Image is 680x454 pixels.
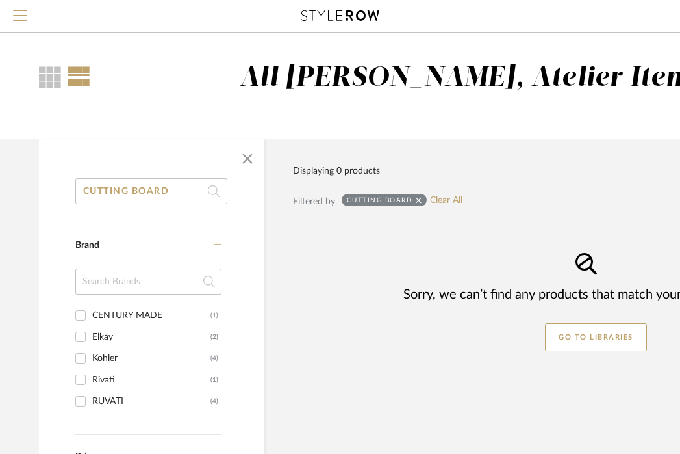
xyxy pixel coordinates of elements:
[347,196,413,204] div: CUTTING BOARD
[430,195,462,206] a: Clear All
[75,241,99,250] span: Brand
[210,327,218,347] div: (2)
[293,194,335,209] div: Filtered by
[75,269,221,295] input: Search Brands
[210,391,218,412] div: (4)
[92,305,210,326] div: CENTURY MADE
[92,327,210,347] div: Elkay
[210,348,218,369] div: (4)
[92,348,210,369] div: Kohler
[75,178,227,204] input: Search within 0 results
[234,146,260,172] button: Close
[92,369,210,390] div: Rivati
[92,391,210,412] div: RUVATI
[210,369,218,390] div: (1)
[293,164,380,178] div: Displaying 0 products
[210,305,218,326] div: (1)
[545,323,647,351] button: GO TO LIBRARIES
